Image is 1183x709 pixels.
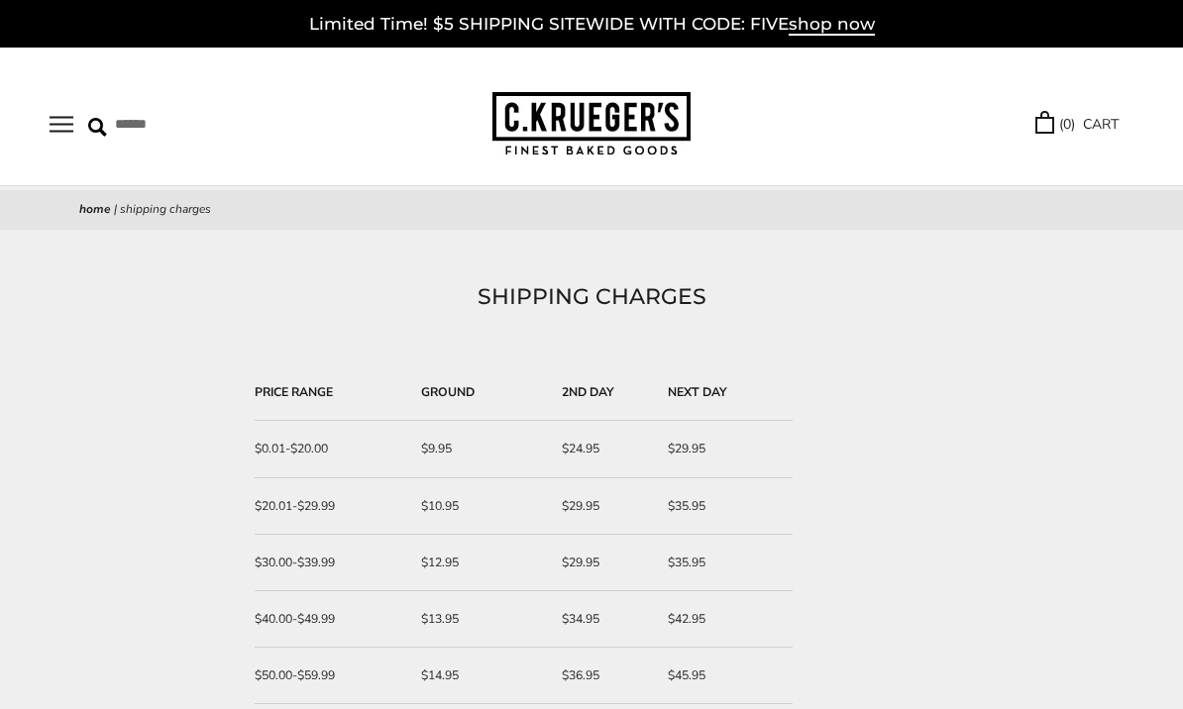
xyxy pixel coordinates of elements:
td: $35.95 [658,535,793,591]
strong: 2ND DAY [562,384,614,400]
td: $36.95 [552,648,658,704]
strong: PRICE RANGE [255,384,333,400]
a: (0) CART [1035,113,1119,136]
td: $34.95 [552,591,658,648]
td: $40.00-$49.99 [255,591,411,648]
td: $12.95 [411,535,551,591]
span: | [114,201,117,217]
input: Search [88,109,311,140]
td: $14.95 [411,648,551,704]
td: $45.95 [658,648,793,704]
td: $9.95 [411,421,551,477]
td: $29.95 [552,478,658,535]
strong: GROUND [421,384,475,400]
td: $0.01-$20.00 [255,421,411,477]
img: Search [88,118,107,137]
td: $35.95 [658,478,793,535]
td: $50.00-$59.99 [255,648,411,704]
td: $29.95 [658,421,793,477]
td: $24.95 [552,421,658,477]
strong: NEXT DAY [668,384,727,400]
span: $20.01-$29.99 [255,498,335,514]
nav: breadcrumbs [79,200,1104,220]
a: Limited Time! $5 SHIPPING SITEWIDE WITH CODE: FIVEshop now [309,14,875,36]
button: Open navigation [50,116,73,133]
td: $10.95 [411,478,551,535]
img: C.KRUEGER'S [492,92,691,156]
div: $30.00-$39.99 [255,553,401,572]
span: shop now [789,14,875,36]
td: $13.95 [411,591,551,648]
a: Home [79,201,111,217]
span: SHIPPING CHARGES [120,201,211,217]
td: $42.95 [658,591,793,648]
h1: SHIPPING CHARGES [79,279,1104,315]
td: $29.95 [552,535,658,591]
